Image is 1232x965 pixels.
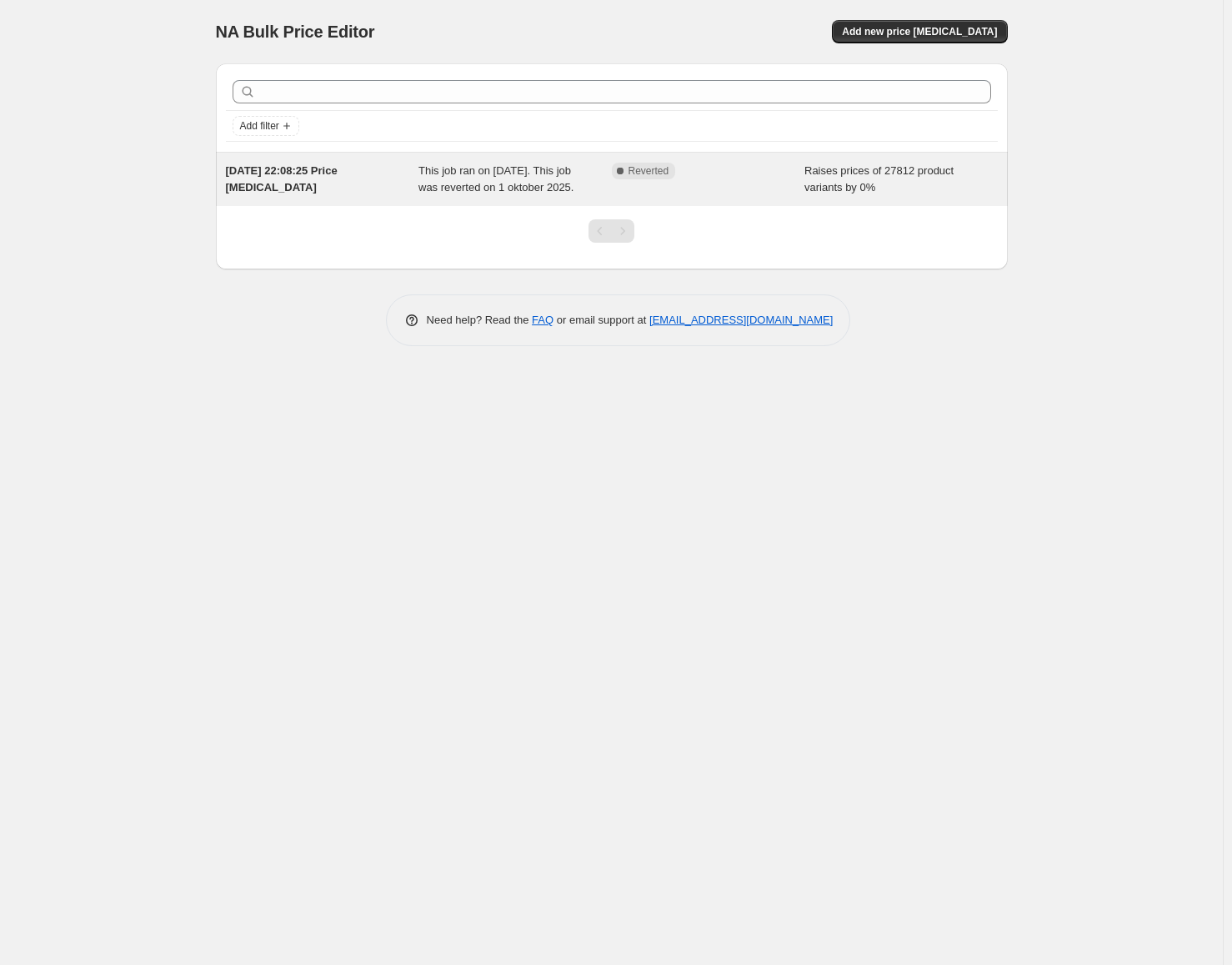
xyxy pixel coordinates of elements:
button: Add new price [MEDICAL_DATA] [832,20,1007,43]
button: Add filter [233,116,299,136]
span: Need help? Read the [427,314,533,326]
a: [EMAIL_ADDRESS][DOMAIN_NAME] [649,314,833,326]
span: NA Bulk Price Editor [216,23,375,41]
span: This job ran on [DATE]. This job was reverted on 1 oktober 2025. [418,164,573,194]
a: FAQ [532,314,553,326]
nav: Pagination [588,219,634,243]
span: Reverted [629,164,669,178]
span: Add filter [240,119,279,133]
span: Raises prices of 27812 product variants by 0% [804,164,954,194]
span: Add new price [MEDICAL_DATA] [842,25,997,38]
span: or email support at [553,314,649,326]
span: [DATE] 22:08:25 Price [MEDICAL_DATA] [226,164,338,194]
